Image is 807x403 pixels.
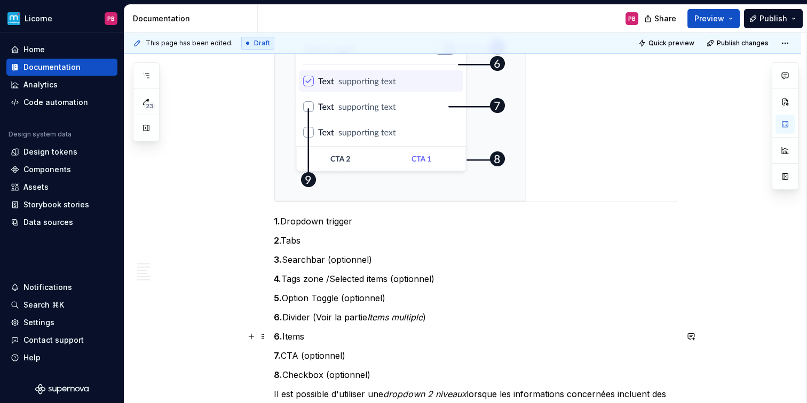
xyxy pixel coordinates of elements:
[6,94,117,111] a: Code automation
[367,312,423,323] em: Items multiple
[6,179,117,196] a: Assets
[274,350,281,361] strong: 7.
[635,36,699,51] button: Quick preview
[7,12,20,25] img: af8a73a7-8b89-4213-bce6-60d5855076ab.png
[107,14,115,23] div: PB
[274,368,677,381] p: Checkbox (optionnel)
[274,215,677,228] p: Dropdown trigger
[25,13,52,24] div: Licorne
[23,44,45,55] div: Home
[274,273,281,284] strong: 4.
[23,182,49,192] div: Assets
[254,39,270,47] span: Draft
[6,279,117,296] button: Notifications
[274,216,280,227] strong: 1.
[6,214,117,231] a: Data sources
[9,130,72,139] div: Design system data
[6,349,117,366] button: Help
[146,39,233,47] span: This page has been edited.
[694,13,724,24] span: Preview
[23,300,64,310] div: Search ⌘K
[274,234,677,247] p: .Tabs
[6,76,117,93] a: Analytics
[23,335,84,345] div: Contact support
[23,62,81,72] div: Documentation
[744,9,803,28] button: Publish
[274,369,282,380] strong: 8.
[274,293,282,303] strong: 5.
[383,389,466,399] em: dropdown 2 niveaux
[6,332,117,349] button: Contact support
[6,143,117,160] a: Design tokens
[6,314,117,331] a: Settings
[23,97,88,108] div: Code automation
[23,217,73,228] div: Data sources
[274,253,677,266] p: Searchbar (optionnel)
[628,14,636,23] div: PB
[274,311,677,324] p: Divider (Voir la partie )
[23,199,89,210] div: Storybook stories
[648,39,694,47] span: Quick preview
[2,7,122,30] button: LicornePB
[23,147,77,157] div: Design tokens
[654,13,676,24] span: Share
[35,384,89,394] svg: Supernova Logo
[144,102,155,110] span: 23
[274,349,677,362] p: CTA (optionnel)
[6,41,117,58] a: Home
[6,161,117,178] a: Components
[6,296,117,313] button: Search ⌘K
[23,352,41,363] div: Help
[274,235,279,246] strong: 2
[703,36,773,51] button: Publish changes
[133,13,253,24] div: Documentation
[274,272,677,285] p: Tags zone /Selected items (optionnel)
[639,9,683,28] button: Share
[23,164,71,175] div: Components
[687,9,740,28] button: Preview
[717,39,769,47] span: Publish changes
[759,13,787,24] span: Publish
[274,312,282,323] strong: 6.
[6,196,117,213] a: Storybook stories
[274,330,677,343] p: Items
[23,282,72,293] div: Notifications
[6,59,117,76] a: Documentation
[23,317,54,328] div: Settings
[274,254,282,265] strong: 3.
[274,331,282,342] strong: 6.
[23,79,58,90] div: Analytics
[274,292,677,304] p: Option Toggle (optionnel)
